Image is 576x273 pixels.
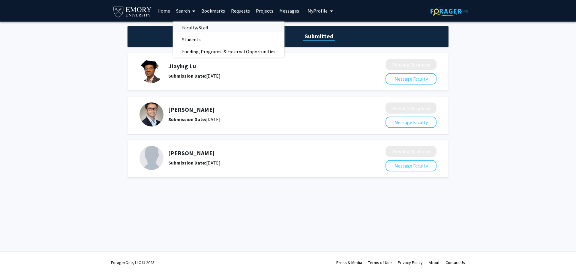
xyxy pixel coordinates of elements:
h1: Submitted [303,32,335,40]
a: Requests [228,0,253,21]
iframe: Chat [4,246,25,269]
b: Submission Date: [168,73,206,79]
a: Search [173,0,198,21]
button: Message Faculty [385,73,436,85]
div: ForagerOne, LLC © 2025 [111,252,154,273]
a: Terms of Use [368,260,392,265]
span: Students [173,34,210,46]
a: About [429,260,439,265]
b: Submission Date: [168,160,206,166]
div: [DATE] [168,159,354,166]
span: Faculty/Staff [173,22,217,34]
img: Profile Picture [139,102,163,126]
a: Funding, Programs, & External Opportunities [173,47,284,56]
div: [DATE] [168,72,354,79]
button: Pending Response [385,59,436,70]
h5: [PERSON_NAME] [168,106,354,113]
img: Emory University Logo [112,5,152,18]
a: Messages [276,0,302,21]
span: Funding, Programs, & External Opportunities [173,46,284,58]
h5: [PERSON_NAME] [168,150,354,157]
a: Privacy Policy [398,260,423,265]
button: Pending Response [385,102,436,114]
a: Projects [253,0,276,21]
a: Students [173,35,284,44]
button: Message Faculty [385,117,436,128]
a: Press & Media [336,260,362,265]
h5: JIaying Lu [168,63,354,70]
img: ForagerOne Logo [430,7,468,16]
img: Profile Picture [139,59,163,83]
a: Home [154,0,173,21]
div: [DATE] [168,116,354,123]
a: Contact Us [445,260,465,265]
span: My Profile [307,8,328,14]
a: Message Faculty [385,163,436,169]
a: Message Faculty [385,76,436,82]
a: Bookmarks [198,0,228,21]
img: Profile Picture [139,146,163,170]
a: Message Faculty [385,119,436,125]
a: Faculty/Staff [173,23,284,32]
button: Message Faculty [385,160,436,171]
button: Pending Response [385,146,436,157]
b: Submission Date: [168,116,206,122]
